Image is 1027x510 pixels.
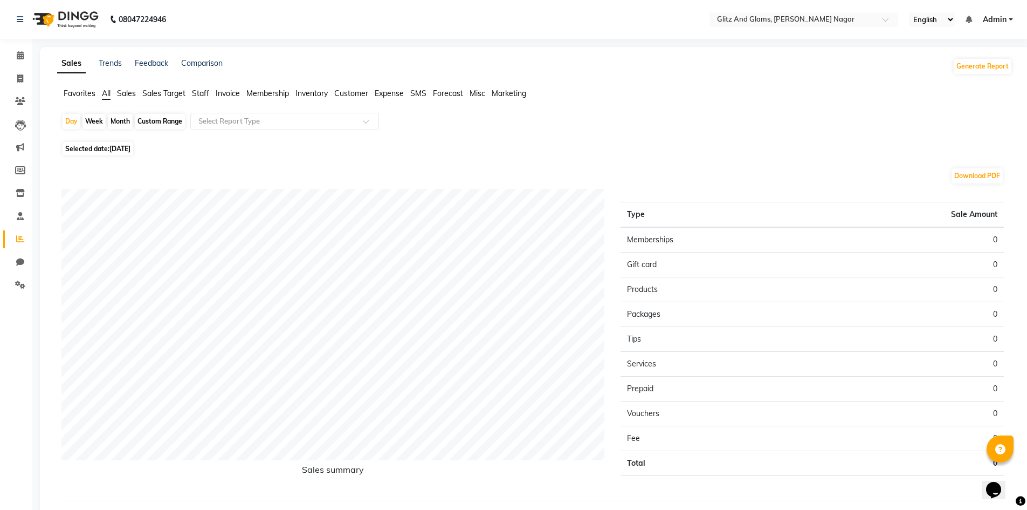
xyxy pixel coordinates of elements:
span: Expense [375,89,404,98]
td: Gift card [621,253,812,277]
a: Feedback [135,58,168,68]
span: Favorites [64,89,95,98]
td: Services [621,352,812,377]
td: 0 [812,377,1004,402]
a: Trends [99,58,122,68]
span: Misc [470,89,485,98]
td: Fee [621,426,812,451]
span: Selected date: [63,142,133,155]
a: Sales [57,54,86,73]
span: Staff [192,89,209,98]
span: Customer [334,89,368,98]
td: Total [621,451,812,476]
span: Invoice [216,89,240,98]
button: Generate Report [954,59,1011,74]
td: Packages [621,302,812,327]
iframe: chat widget [982,467,1016,499]
h6: Sales summary [61,465,604,479]
td: Vouchers [621,402,812,426]
span: All [102,89,111,98]
span: Admin [983,14,1007,25]
td: Tips [621,327,812,352]
td: 0 [812,253,1004,277]
td: Products [621,277,812,302]
span: Inventory [295,89,328,98]
a: Comparison [181,58,223,68]
th: Type [621,202,812,228]
div: Month [108,114,133,129]
td: Prepaid [621,377,812,402]
th: Sale Amount [812,202,1004,228]
span: SMS [410,89,426,98]
img: logo [27,4,101,35]
td: Memberships [621,227,812,253]
span: Membership [246,89,289,98]
button: Download PDF [952,168,1003,183]
span: Sales Target [142,89,185,98]
td: 0 [812,402,1004,426]
div: Week [82,114,106,129]
td: 0 [812,426,1004,451]
span: Sales [117,89,136,98]
div: Custom Range [135,114,185,129]
span: [DATE] [109,145,130,153]
td: 0 [812,352,1004,377]
td: 0 [812,277,1004,302]
span: Forecast [433,89,463,98]
td: 0 [812,302,1004,327]
td: 0 [812,451,1004,476]
div: Day [63,114,80,129]
b: 08047224946 [119,4,166,35]
td: 0 [812,227,1004,253]
td: 0 [812,327,1004,352]
span: Marketing [492,89,526,98]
